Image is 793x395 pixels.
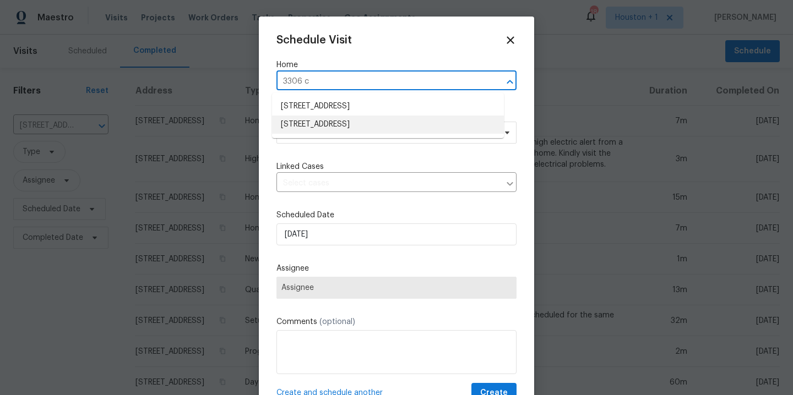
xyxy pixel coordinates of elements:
[276,223,517,245] input: M/D/YYYY
[504,34,517,46] span: Close
[276,263,517,274] label: Assignee
[319,318,355,326] span: (optional)
[281,283,512,292] span: Assignee
[276,210,517,221] label: Scheduled Date
[272,97,504,116] li: [STREET_ADDRESS]
[276,316,517,327] label: Comments
[272,116,504,134] li: [STREET_ADDRESS]
[276,35,352,46] span: Schedule Visit
[276,175,500,192] input: Select cases
[276,161,324,172] span: Linked Cases
[276,73,486,90] input: Enter in an address
[502,74,518,90] button: Close
[276,59,517,70] label: Home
